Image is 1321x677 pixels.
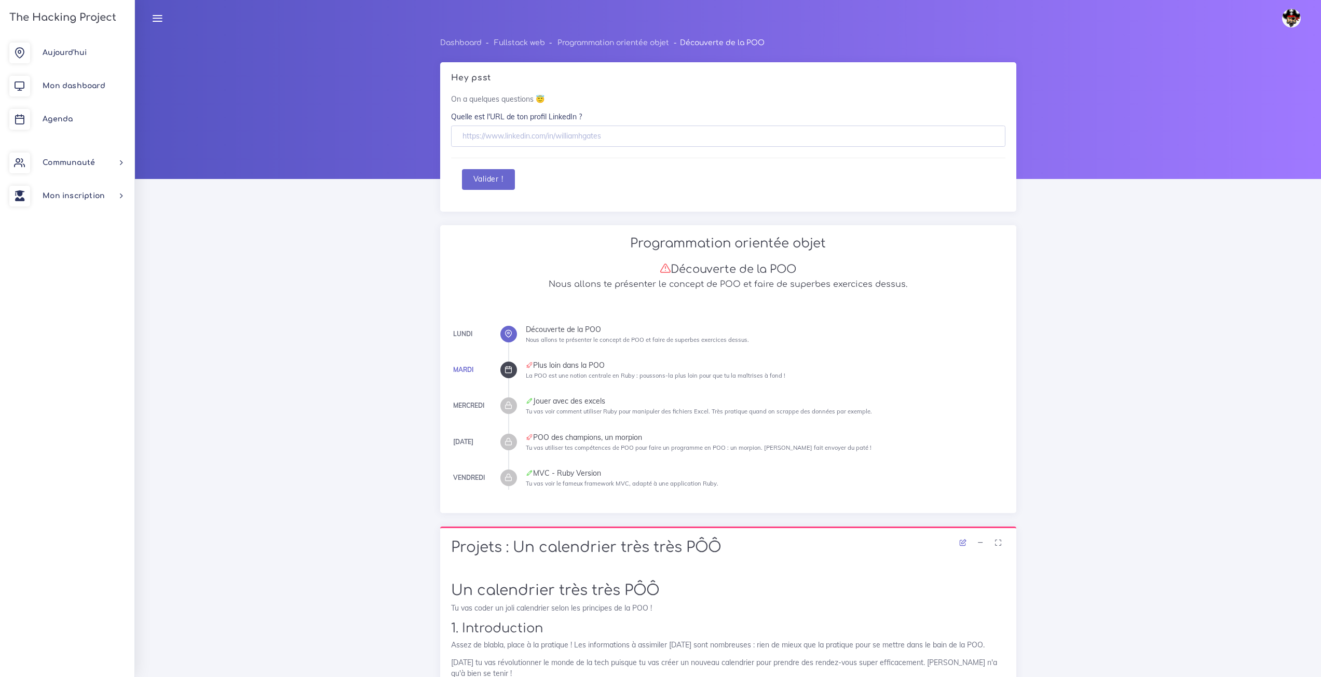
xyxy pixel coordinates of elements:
label: Quelle est l'URL de ton profil LinkedIn ? [451,112,582,122]
div: Vendredi [453,472,485,483]
p: Tu vas coder un joli calendrier selon les principes de la POO ! [451,603,1005,613]
span: Agenda [43,115,73,123]
a: Programmation orientée objet [557,39,669,47]
small: Nous allons te présenter le concept de POO et faire de superbes exercices dessus. [526,336,749,343]
img: avatar [1282,9,1301,27]
div: Lundi [453,328,472,340]
div: MVC - Ruby Version [526,469,1005,477]
h1: Projets : Un calendrier très très PÔÔ [451,539,1005,557]
li: Découverte de la POO [669,36,764,49]
a: Fullstack web [494,39,545,47]
input: https://www.linkedin.com/in/williamhgates [451,126,1005,147]
h2: 1. Introduction [451,621,1005,636]
h1: Un calendrier très très PÔÔ [451,582,1005,600]
div: Plus loin dans la POO [526,362,1005,369]
a: Mardi [453,366,473,374]
div: Découverte de la POO [526,326,1005,333]
div: Jouer avec des excels [526,397,1005,405]
span: Aujourd'hui [43,49,87,57]
div: [DATE] [453,436,473,448]
div: Mercredi [453,400,484,411]
div: POO des champions, un morpion [526,434,1005,441]
span: Mon dashboard [43,82,105,90]
small: Tu vas voir comment utiliser Ruby pour manipuler des fichiers Excel. Très pratique quand on scrap... [526,408,872,415]
p: Assez de blabla, place à la pratique ! Les informations à assimiler [DATE] sont nombreuses : rien... [451,640,1005,650]
h2: Programmation orientée objet [451,236,1005,251]
small: Tu vas voir le fameux framework MVC, adapté à une application Ruby. [526,480,718,487]
small: La POO est une notion centrale en Ruby : poussons-la plus loin pour que tu la maîtrises à fond ! [526,372,785,379]
p: On a quelques questions 😇 [451,94,1005,104]
h5: Hey psst [451,73,1005,83]
h5: Nous allons te présenter le concept de POO et faire de superbes exercices dessus. [451,280,1005,289]
a: Dashboard [440,39,482,47]
h3: Découverte de la POO [451,262,1005,276]
h3: The Hacking Project [6,12,116,23]
span: Mon inscription [43,192,105,200]
span: Communauté [43,159,95,167]
small: Tu vas utiliser tes compétences de POO pour faire un programme en POO : un morpion. [PERSON_NAME]... [526,444,871,451]
button: Valider ! [462,169,515,190]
